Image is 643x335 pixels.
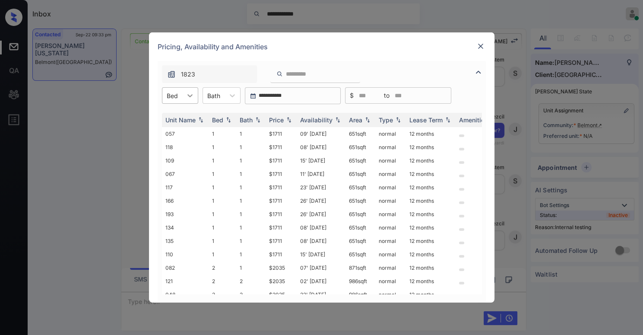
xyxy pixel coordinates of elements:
td: 651 sqft [345,154,375,167]
td: 1 [236,221,266,234]
td: 1 [209,248,236,261]
span: to [384,91,390,100]
div: Availability [300,116,333,124]
img: sorting [363,117,372,123]
img: sorting [285,117,293,123]
td: 11' [DATE] [297,167,345,181]
td: 1 [236,127,266,140]
td: 12 months [406,154,456,167]
td: $1711 [266,194,297,207]
td: 651 sqft [345,181,375,194]
td: 2 [209,274,236,288]
td: $1711 [266,234,297,248]
div: Bath [240,116,253,124]
td: $1711 [266,248,297,261]
td: 15' [DATE] [297,248,345,261]
td: 12 months [406,221,456,234]
td: $2035 [266,274,297,288]
td: 1 [236,248,266,261]
td: 12 months [406,261,456,274]
td: 1 [209,167,236,181]
td: $1711 [266,154,297,167]
td: normal [375,194,406,207]
span: 1823 [181,70,195,79]
td: 1 [209,140,236,154]
td: 1 [209,194,236,207]
td: 2 [236,288,266,301]
td: normal [375,154,406,167]
td: 02' [DATE] [297,274,345,288]
td: 135 [162,234,209,248]
td: 12 months [406,288,456,301]
td: 12 months [406,181,456,194]
td: normal [375,127,406,140]
td: 1 [236,154,266,167]
td: 1 [209,181,236,194]
img: sorting [196,117,205,123]
td: normal [375,140,406,154]
td: 1 [236,167,266,181]
td: 22' [DATE] [297,288,345,301]
td: 2 [236,274,266,288]
div: Price [269,116,284,124]
td: 1 [236,261,266,274]
span: $ [350,91,354,100]
td: 651 sqft [345,127,375,140]
td: 193 [162,207,209,221]
div: Unit Name [165,116,196,124]
td: 12 months [406,167,456,181]
td: 1 [209,154,236,167]
td: 15' [DATE] [297,154,345,167]
td: 118 [162,140,209,154]
td: $2035 [266,288,297,301]
td: 12 months [406,127,456,140]
td: $1711 [266,221,297,234]
td: 2 [209,261,236,274]
td: 048 [162,288,209,301]
td: 117 [162,181,209,194]
td: 651 sqft [345,234,375,248]
td: normal [375,248,406,261]
td: 651 sqft [345,194,375,207]
td: 1 [236,140,266,154]
div: Type [379,116,393,124]
td: $2035 [266,261,297,274]
td: 651 sqft [345,248,375,261]
td: 110 [162,248,209,261]
td: $1711 [266,181,297,194]
td: 12 months [406,274,456,288]
td: 1 [236,181,266,194]
td: 09' [DATE] [297,127,345,140]
td: 2 [209,288,236,301]
td: 134 [162,221,209,234]
div: Amenities [459,116,488,124]
td: 1 [209,127,236,140]
td: 986 sqft [345,288,375,301]
td: 871 sqft [345,261,375,274]
td: 1 [209,221,236,234]
td: 082 [162,261,209,274]
td: $1711 [266,140,297,154]
td: 26' [DATE] [297,194,345,207]
td: $1711 [266,167,297,181]
td: $1711 [266,207,297,221]
td: 23' [DATE] [297,181,345,194]
td: normal [375,181,406,194]
td: 651 sqft [345,140,375,154]
td: 651 sqft [345,207,375,221]
td: 12 months [406,207,456,221]
div: Lease Term [409,116,443,124]
td: 12 months [406,248,456,261]
td: 12 months [406,234,456,248]
td: normal [375,221,406,234]
td: 067 [162,167,209,181]
td: 07' [DATE] [297,261,345,274]
td: $1711 [266,127,297,140]
td: normal [375,288,406,301]
td: 08' [DATE] [297,234,345,248]
img: sorting [394,117,402,123]
td: 1 [236,194,266,207]
td: 121 [162,274,209,288]
td: 057 [162,127,209,140]
div: Pricing, Availability and Amenities [149,32,494,61]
